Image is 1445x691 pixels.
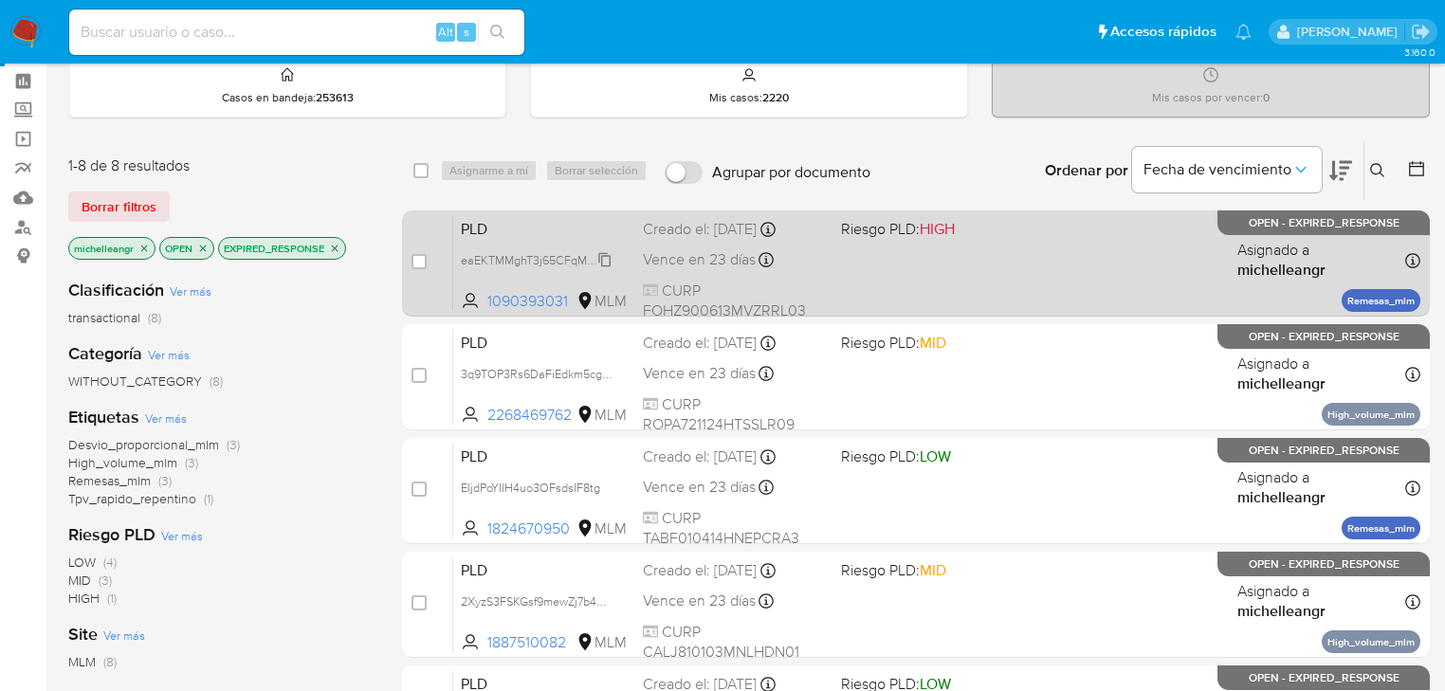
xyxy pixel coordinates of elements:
[1235,24,1252,40] a: Notificaciones
[1297,23,1404,41] p: michelleangelica.rodriguez@mercadolibre.com.mx
[438,23,453,41] span: Alt
[1110,22,1216,42] span: Accesos rápidos
[464,23,469,41] span: s
[69,20,524,45] input: Buscar usuario o caso...
[1411,22,1431,42] a: Salir
[1404,45,1436,60] span: 3.160.0
[478,19,517,45] button: search-icon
